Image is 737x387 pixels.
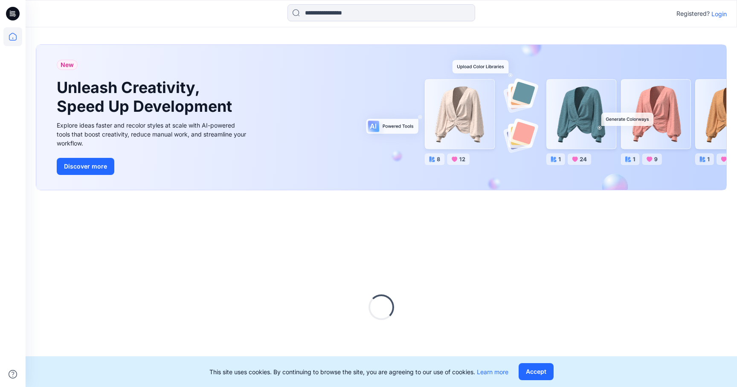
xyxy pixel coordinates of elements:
[711,9,727,18] p: Login
[209,367,508,376] p: This site uses cookies. By continuing to browse the site, you are agreeing to our use of cookies.
[57,79,236,115] h1: Unleash Creativity, Speed Up Development
[676,9,710,19] p: Registered?
[477,368,508,375] a: Learn more
[519,363,554,380] button: Accept
[61,60,74,70] span: New
[57,158,249,175] a: Discover more
[57,121,249,148] div: Explore ideas faster and recolor styles at scale with AI-powered tools that boost creativity, red...
[57,158,114,175] button: Discover more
